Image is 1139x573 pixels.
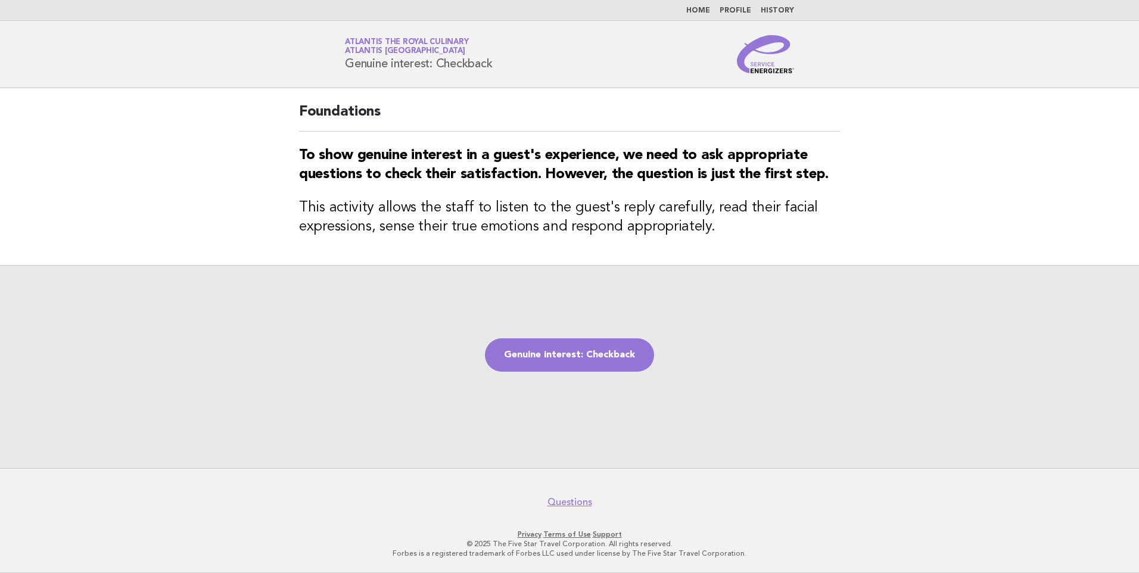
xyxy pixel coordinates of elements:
a: History [761,7,794,14]
a: Atlantis the Royal CulinaryAtlantis [GEOGRAPHIC_DATA] [345,38,468,55]
p: · · [205,530,934,539]
a: Questions [547,496,592,508]
a: Terms of Use [543,530,591,538]
h1: Genuine interest: Checkback [345,39,492,70]
strong: To show genuine interest in a guest's experience, we need to ask appropriate questions to check t... [299,148,829,182]
h3: This activity allows the staff to listen to the guest's reply carefully, read their facial expres... [299,198,840,236]
a: Support [593,530,622,538]
a: Privacy [518,530,542,538]
a: Home [686,7,710,14]
span: Atlantis [GEOGRAPHIC_DATA] [345,48,465,55]
img: Service Energizers [737,35,794,73]
p: © 2025 The Five Star Travel Corporation. All rights reserved. [205,539,934,549]
h2: Foundations [299,102,840,132]
a: Profile [720,7,751,14]
a: Genuine interest: Checkback [485,338,654,372]
p: Forbes is a registered trademark of Forbes LLC used under license by The Five Star Travel Corpora... [205,549,934,558]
